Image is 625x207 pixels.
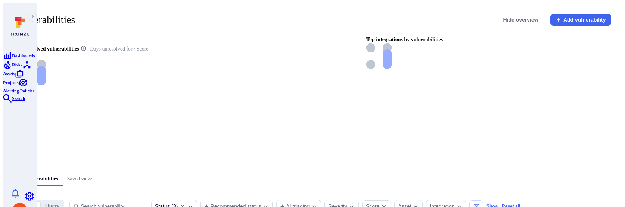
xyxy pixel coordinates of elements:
a: Risks [3,61,22,67]
button: Notifications [6,187,25,199]
span: Projects [3,80,19,85]
a: Search [3,95,25,101]
span: Dashboards [12,53,35,58]
div: All vulnerabilities [18,175,58,183]
h2: Unresolved vulnerabilities [21,45,79,53]
i: Expand navigation menu [30,14,35,20]
span: Alerting Policies [3,88,34,94]
img: Loading... [366,43,392,69]
a: Settings [25,192,34,199]
span: Number of vulnerabilities in status ‘Open’ ‘Triaged’ and ‘In process’ divided by score and scanne... [81,45,87,53]
button: Expand navigation menu [28,13,37,22]
div: loading spinner [21,60,352,87]
span: Top integrations by vulnerabilities [366,37,443,42]
span: Assets [3,71,15,76]
div: Saved views [67,175,93,183]
a: Alerting Policies [3,79,34,94]
button: Hide overview [498,14,544,26]
span: Vulnerabilities [14,14,75,26]
div: assets tabs [14,172,611,186]
span: Search [12,96,25,101]
span: Risks [12,62,22,67]
div: Top integrations by vulnerabilities [366,36,611,148]
div: loading spinner [366,43,611,70]
span: Days unresolved for / Score [90,45,148,53]
button: Add vulnerability [550,14,612,26]
a: Dashboards [3,52,35,58]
